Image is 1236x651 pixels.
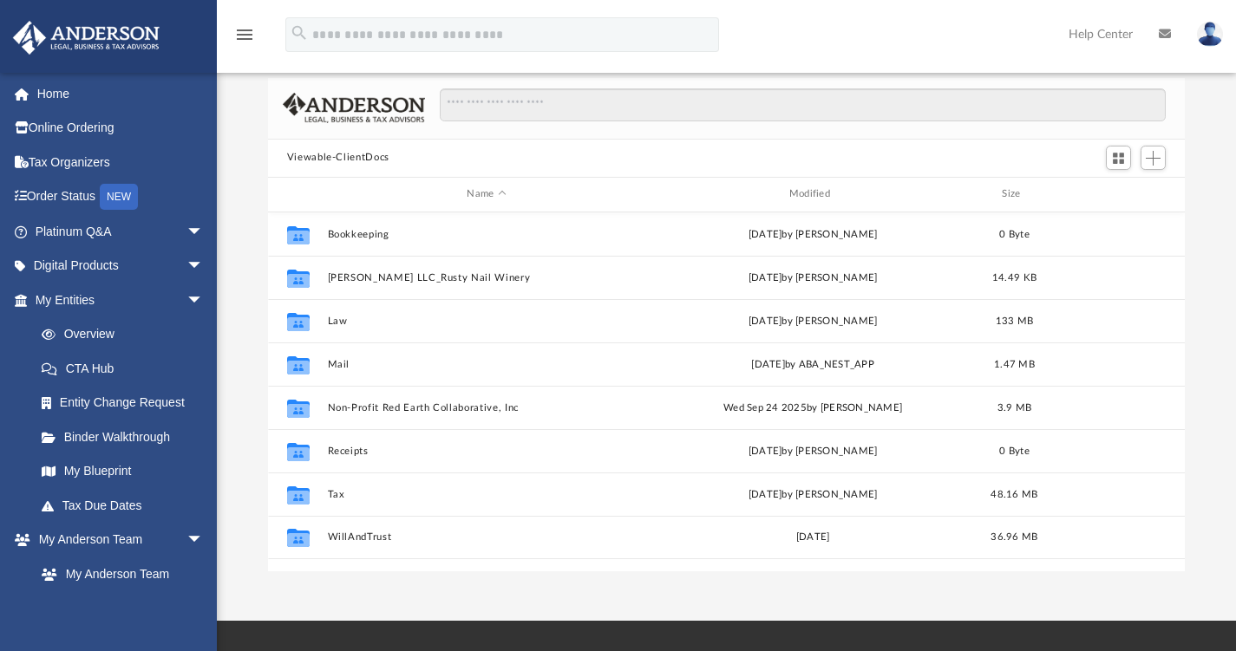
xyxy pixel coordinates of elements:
[991,532,1037,542] span: 36.96 MB
[1106,146,1132,170] button: Switch to Grid View
[287,150,389,166] button: Viewable-ClientDocs
[653,270,971,285] div: [DATE] by [PERSON_NAME]
[276,186,319,202] div: id
[1141,146,1167,170] button: Add
[234,24,255,45] i: menu
[234,33,255,45] a: menu
[653,226,971,242] div: [DATE] by [PERSON_NAME]
[653,356,971,372] div: [DATE] by ABA_NEST_APP
[100,184,138,210] div: NEW
[186,214,221,250] span: arrow_drop_down
[24,317,230,352] a: Overview
[12,249,230,283] a: Digital Productsarrow_drop_down
[995,316,1033,325] span: 133 MB
[186,523,221,558] span: arrow_drop_down
[653,400,971,415] div: Wed Sep 24 2025 by [PERSON_NAME]
[1197,22,1223,47] img: User Pic
[24,557,213,591] a: My Anderson Team
[327,228,645,239] button: Bookkeeping
[24,386,230,420] a: Entity Change Request
[653,313,971,329] div: [DATE] by [PERSON_NAME]
[653,443,971,459] div: [DATE] by [PERSON_NAME]
[992,272,1037,282] span: 14.49 KB
[440,88,1166,121] input: Search files and folders
[327,445,645,456] button: Receipts
[327,531,645,543] button: WillAndTrust
[8,21,165,55] img: Anderson Advisors Platinum Portal
[327,401,645,413] button: Non-Profit Red Earth Collaborative, Inc
[326,186,645,202] div: Name
[24,454,221,489] a: My Blueprint
[991,489,1037,498] span: 48.16 MB
[999,229,1030,238] span: 0 Byte
[12,523,221,557] a: My Anderson Teamarrow_drop_down
[1056,186,1178,202] div: id
[12,145,230,179] a: Tax Organizers
[186,283,221,318] span: arrow_drop_down
[327,488,645,499] button: Tax
[12,111,230,146] a: Online Ordering
[268,212,1186,572] div: grid
[24,351,230,386] a: CTA Hub
[24,591,221,626] a: Anderson System
[186,249,221,284] span: arrow_drop_down
[653,186,972,202] div: Modified
[12,76,230,111] a: Home
[327,358,645,369] button: Mail
[997,402,1031,412] span: 3.9 MB
[327,271,645,283] button: [PERSON_NAME] LLC_Rusty Nail Winery
[12,179,230,215] a: Order StatusNEW
[994,359,1035,368] span: 1.47 MB
[12,214,230,249] a: Platinum Q&Aarrow_drop_down
[979,186,1049,202] div: Size
[999,446,1030,455] span: 0 Byte
[327,315,645,326] button: Law
[290,23,309,42] i: search
[653,486,971,502] div: by [PERSON_NAME]
[24,420,230,454] a: Binder Walkthrough
[653,530,971,545] div: [DATE]
[24,488,230,523] a: Tax Due Dates
[748,489,781,498] span: [DATE]
[12,283,230,317] a: My Entitiesarrow_drop_down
